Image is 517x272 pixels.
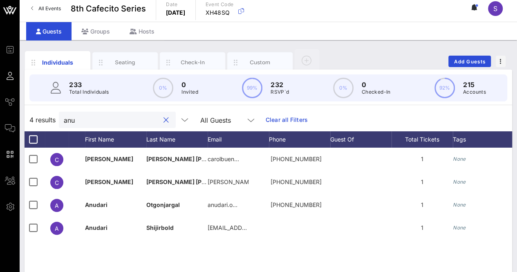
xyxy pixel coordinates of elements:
span: C [55,179,59,186]
div: 1 [392,193,453,216]
div: S [488,1,503,16]
span: Shijirbold [146,224,174,231]
div: Email [208,131,269,148]
p: 0 [181,80,198,90]
p: anudari.o… [208,193,237,216]
div: 1 [392,216,453,239]
span: 8th Cafecito Series [71,2,146,15]
i: None [453,202,466,208]
span: Add Guests [454,58,486,65]
div: First Name [85,131,146,148]
i: None [453,225,466,231]
div: Last Name [146,131,208,148]
p: carolbuen… [208,148,239,171]
p: 232 [271,80,289,90]
div: Seating [107,58,143,66]
p: XH48SQ [206,9,234,17]
button: Add Guests [448,56,491,67]
p: Total Individuals [69,88,109,96]
p: 0 [362,80,391,90]
div: 1 [392,171,453,193]
div: Hosts [120,22,164,40]
button: clear icon [163,116,169,124]
div: Check-In [175,58,211,66]
p: Invited [181,88,198,96]
span: A [55,202,59,209]
div: Custom [242,58,278,66]
span: [PERSON_NAME] [PERSON_NAME] [146,178,244,185]
p: [PERSON_NAME]… [208,171,248,193]
div: Phone [269,131,330,148]
span: +12027162568 [271,201,322,208]
span: Anudari [85,201,107,208]
div: Guest Of [330,131,392,148]
div: Guests [26,22,72,40]
p: 215 [463,80,486,90]
span: All Events [38,5,61,11]
span: 4 results [29,115,56,125]
span: [EMAIL_ADDRESS][DOMAIN_NAME] [208,224,306,231]
p: 233 [69,80,109,90]
span: A [55,225,59,232]
i: None [453,179,466,185]
p: RSVP`d [271,88,289,96]
div: Individuals [40,58,76,67]
span: S [493,4,497,13]
div: Total Tickets [392,131,453,148]
p: Accounts [463,88,486,96]
p: Date [166,0,186,9]
i: None [453,156,466,162]
div: All Guests [200,117,231,124]
span: C [55,156,59,163]
p: Checked-In [362,88,391,96]
span: +15716341652 [271,155,322,162]
span: Otgonjargal [146,201,180,208]
span: [PERSON_NAME] [PERSON_NAME] [146,155,244,162]
span: +15716429339 [271,178,322,185]
a: All Events [26,2,66,15]
div: 1 [392,148,453,171]
p: Event Code [206,0,234,9]
span: Anudari [85,224,107,231]
div: All Guests [195,112,261,128]
div: Groups [72,22,120,40]
a: Clear all Filters [266,115,308,124]
p: [DATE] [166,9,186,17]
span: [PERSON_NAME] [85,178,133,185]
span: [PERSON_NAME] [85,155,133,162]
